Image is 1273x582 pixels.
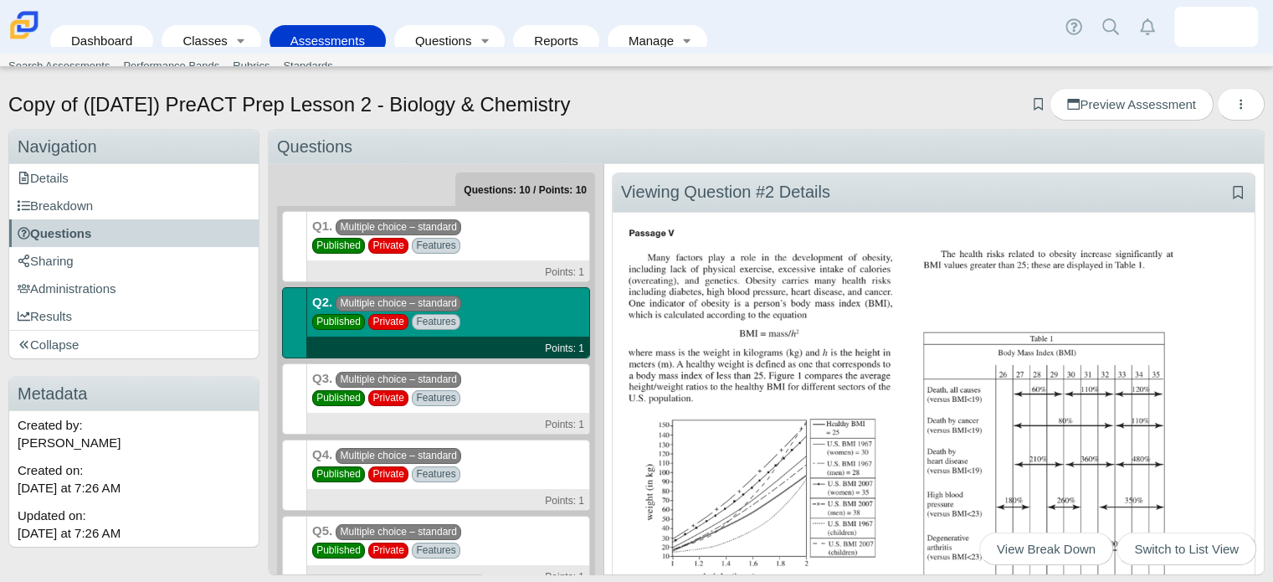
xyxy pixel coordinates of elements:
a: Breakdown [9,192,259,219]
a: Toggle expanded [229,25,253,56]
div: Created by: [PERSON_NAME] [9,411,259,456]
a: Search Assessments [2,54,116,79]
a: Sharing [9,247,259,275]
button: More options [1217,88,1265,121]
small: Points: 1 [545,495,584,507]
span: Sharing [18,254,74,268]
h3: Metadata [9,377,259,411]
span: Features [412,314,460,330]
span: Private [368,466,408,482]
b: Q4. [312,447,332,461]
a: Reports [521,25,591,56]
div: Updated on: [9,502,259,547]
span: Features [412,543,460,559]
span: Preview Assessment [1067,97,1195,111]
a: Questions [9,219,259,247]
a: Classes [170,25,228,56]
span: Results [18,309,72,323]
a: Questions [403,25,473,56]
span: Collapse [18,337,79,352]
time: Sep 29, 2025 at 7:26 AM [18,481,121,495]
span: Multiple choice – standard [336,219,461,235]
a: Rubrics [226,54,276,79]
span: Published [312,390,365,406]
a: View Break Down [979,533,1113,565]
a: Collapse [9,331,259,358]
span: Published [312,238,365,254]
a: Performance Bands [116,54,226,79]
span: Multiple choice – standard [336,296,461,312]
a: Standards [276,54,339,79]
span: Switch to List View [1134,542,1239,556]
span: Details [18,171,69,185]
b: Q1. [312,219,332,233]
a: Manage [616,25,675,56]
span: Published [312,314,365,330]
a: Preview Assessment [1050,88,1213,121]
span: Private [368,314,408,330]
div: Viewing Question #2 Details [621,178,902,205]
a: Toggle expanded [473,25,496,56]
small: Points: 1 [545,266,584,278]
small: Points: 1 [545,343,584,354]
small: Points: 1 [545,419,584,430]
span: Private [368,543,408,559]
b: Q5. [312,523,332,538]
span: Breakdown [18,198,93,213]
a: Add bookmark [1229,186,1246,200]
span: Published [312,466,365,482]
a: Add bookmark [1030,97,1046,111]
div: Questions [269,130,1264,164]
img: Carmen School of Science & Technology [7,8,42,43]
a: Dashboard [59,25,145,56]
img: rachel.thomas.lLEqug [1203,13,1229,40]
a: Results [9,302,259,330]
span: Questions [18,226,91,240]
h1: Copy of ([DATE]) PreACT Prep Lesson 2 - Biology & Chemistry [8,90,570,119]
b: Q2. [312,295,332,309]
a: rachel.thomas.lLEqug [1174,7,1258,47]
span: Features [412,466,460,482]
span: Features [412,238,460,254]
span: Features [412,390,460,406]
span: Private [368,238,408,254]
span: Private [368,390,408,406]
b: Q3. [312,371,332,385]
a: Alerts [1129,8,1166,45]
a: Toggle expanded [675,25,699,56]
span: Multiple choice – standard [336,372,461,388]
span: Published [312,543,365,559]
span: View Break Down [997,542,1096,556]
span: Administrations [18,281,116,296]
span: Navigation [18,137,97,156]
div: Created on: [9,456,259,502]
a: Carmen School of Science & Technology [7,31,42,45]
span: Multiple choice – standard [336,448,461,464]
a: Details [9,164,259,192]
span: Multiple choice – standard [336,524,461,540]
a: Administrations [9,275,259,302]
a: Assessments [278,25,377,56]
a: Switch to List View [1116,533,1256,565]
time: Sep 29, 2025 at 7:26 AM [18,526,121,540]
small: Questions: 10 / Points: 10 [464,184,587,196]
